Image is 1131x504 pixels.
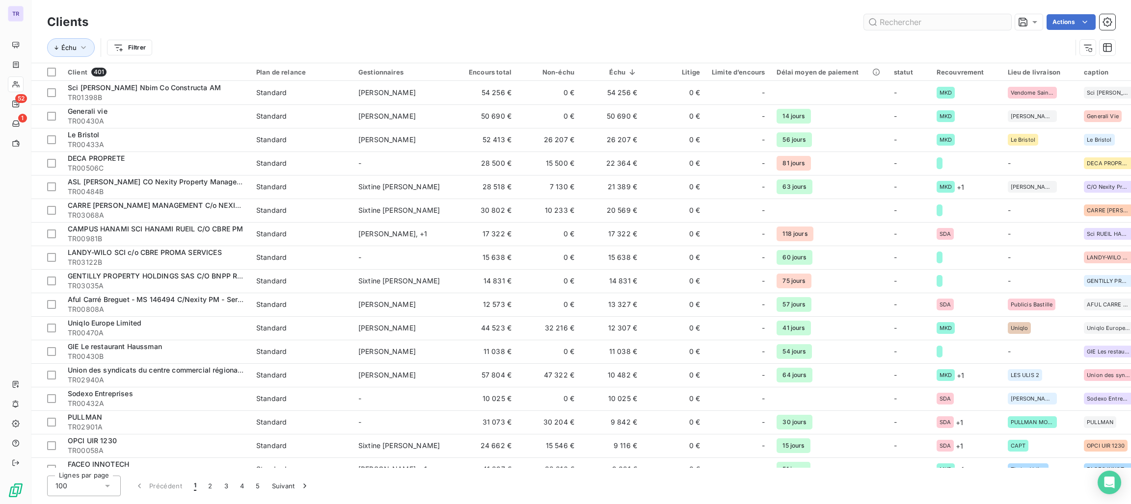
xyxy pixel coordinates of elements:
span: - [358,394,361,403]
td: 0 € [643,128,706,151]
td: 31 073 € [455,410,517,434]
span: + 1 [956,441,963,451]
span: TR02901A [68,422,244,432]
div: Standard [256,111,287,121]
div: Standard [256,135,287,145]
span: - [762,417,765,427]
span: [PERSON_NAME] [358,135,416,144]
span: [PERSON_NAME] [358,300,416,308]
div: Standard [256,464,287,474]
span: Uniqlo Europe Limited [68,319,141,327]
td: 0 € [643,151,706,175]
button: 1 [188,476,202,496]
span: Thales Velizy [1011,466,1046,472]
td: 0 € [643,246,706,269]
td: 32 316 € [517,457,580,481]
span: CAPT [1011,443,1026,449]
div: Standard [256,370,287,380]
td: 0 € [643,175,706,199]
td: 47 322 € [517,363,580,387]
td: 32 216 € [517,316,580,340]
td: 21 389 € [580,175,643,199]
div: Standard [256,229,287,239]
span: CAMPUS HANAMI SCI HANAMI RUEIL C/O CBRE PM [68,225,243,233]
span: TR00432A [68,399,244,408]
td: 15 500 € [517,151,580,175]
span: - [894,300,897,308]
span: TR03035A [68,281,244,291]
div: Standard [256,276,287,286]
button: Échu [47,38,95,57]
span: 30 jours [777,415,812,429]
span: 54 jours [777,344,811,359]
span: - [358,253,361,261]
td: 10 482 € [580,363,643,387]
span: TR00058A [68,446,244,455]
td: 57 804 € [455,363,517,387]
div: Standard [256,347,287,356]
button: 3 [218,476,234,496]
span: - [894,253,897,261]
span: Vendome Saint-honore [1011,90,1054,96]
span: Sci [PERSON_NAME] Nbim Co Constructa AM [68,83,221,92]
td: 0 € [643,269,706,293]
span: LANDY-WILO SCI c/o CBRE PROMA SERVICES [68,248,222,256]
span: 100 [55,481,67,491]
span: SDA [940,231,951,237]
span: GENTILLY PROPERTY HOLDINGS SAS C/O BNP PARIBAS REPM [1087,278,1130,284]
span: Sixtine [PERSON_NAME] [358,182,440,191]
span: - [1008,347,1011,355]
div: Délai moyen de paiement [777,68,882,76]
span: - [762,300,765,309]
div: Plan de relance [256,68,347,76]
span: Union des syndicats du centre commercial régional ULIS 2 [68,366,264,374]
span: [PERSON_NAME] Innovatis [1011,113,1054,119]
span: C/O Nexity Property Management [1087,184,1130,190]
td: 22 364 € [580,151,643,175]
td: 15 546 € [517,434,580,457]
td: 0 € [643,222,706,246]
button: Actions [1047,14,1096,30]
td: 9 116 € [580,434,643,457]
td: 14 831 € [580,269,643,293]
span: Generali vie [68,107,108,115]
td: 28 518 € [455,175,517,199]
button: Filtrer [107,40,152,55]
span: LES ULIS 2 [1011,372,1040,378]
div: [PERSON_NAME] , + 1 [358,229,449,239]
td: 26 207 € [580,128,643,151]
span: FACEO INNOTECH [68,460,129,468]
td: 0 € [517,246,580,269]
span: Aful Carré Breguet - MS 146494 C/Nexity PM - Service coproprieté [68,295,293,303]
span: PULLMAN [68,413,102,421]
td: 17 322 € [580,222,643,246]
span: - [894,182,897,191]
span: DECA PROPRETE [1087,160,1130,166]
span: - [762,158,765,168]
div: Recouvrement [937,68,996,76]
span: - [894,324,897,332]
td: 17 322 € [455,222,517,246]
span: Sodexo Entreprises [1087,396,1130,402]
div: Standard [256,417,287,427]
span: 60 jours [777,250,812,265]
span: - [358,418,361,426]
td: 41 397 € [455,457,517,481]
h3: Clients [47,13,88,31]
span: TR03068A [68,210,244,220]
div: Standard [256,323,287,333]
span: MKD [940,372,952,378]
div: Open Intercom Messenger [1098,471,1121,494]
span: - [1008,229,1011,238]
td: 0 € [643,434,706,457]
span: TR00433A [68,140,244,150]
span: Sci [PERSON_NAME] Nbim Co Constructa AM [1087,90,1130,96]
div: statut [894,68,925,76]
span: + 1 [957,464,964,475]
span: TR00430A [68,116,244,126]
span: GIE Les restaurants de [GEOGRAPHIC_DATA] [1087,349,1130,354]
input: Rechercher [864,14,1011,30]
td: 7 130 € [517,175,580,199]
td: 0 € [643,387,706,410]
span: - [762,464,765,474]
